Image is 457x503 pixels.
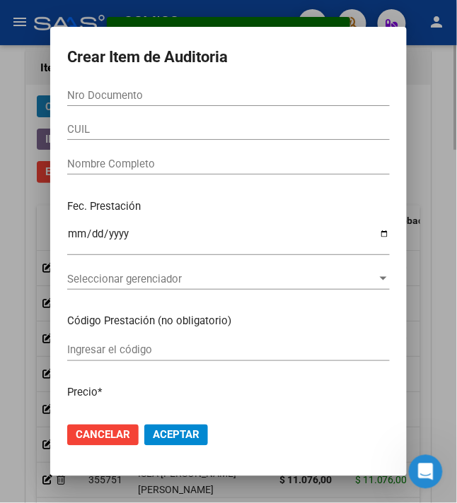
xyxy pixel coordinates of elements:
p: Precio [67,385,390,401]
h2: Crear Item de Auditoria [67,44,390,71]
span: Seleccionar gerenciador [67,273,377,285]
button: Aceptar [144,425,208,446]
button: Cancelar [67,425,139,446]
p: Fec. Prestación [67,199,390,215]
span: Cancelar [76,429,130,442]
iframe: Intercom live chat [409,455,443,489]
span: Aceptar [153,429,199,442]
p: Código Prestación (no obligatorio) [67,313,390,329]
